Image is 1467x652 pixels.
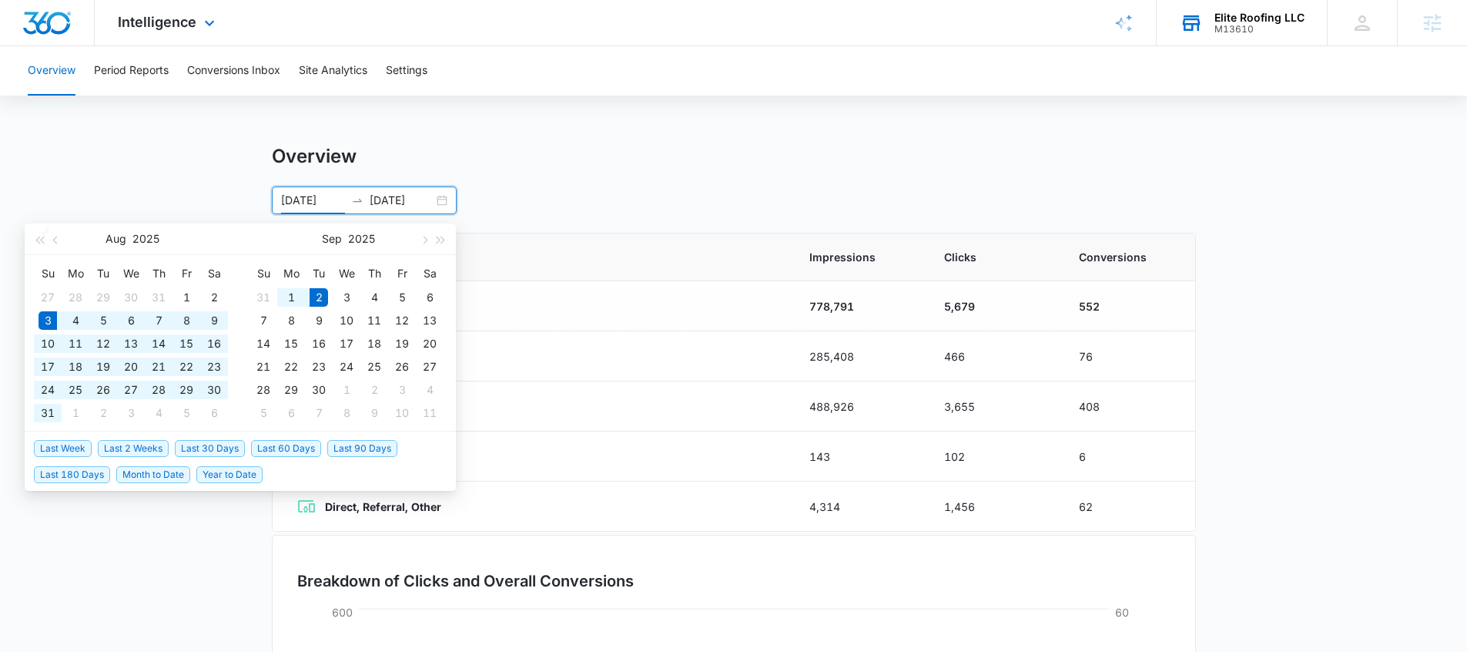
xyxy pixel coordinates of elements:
[282,358,300,376] div: 22
[360,378,388,402] td: 2025-10-02
[117,332,145,355] td: 2025-08-13
[250,261,277,286] th: Su
[94,311,112,330] div: 5
[177,358,196,376] div: 22
[145,332,172,355] td: 2025-08-14
[337,358,356,376] div: 24
[89,286,117,309] td: 2025-07-29
[122,288,140,307] div: 30
[66,334,85,353] div: 11
[145,378,172,402] td: 2025-08-28
[250,378,277,402] td: 2025-09-28
[250,286,277,309] td: 2025-08-31
[1115,606,1129,619] tspan: 60
[200,309,228,332] td: 2025-08-09
[89,402,117,425] td: 2025-09-02
[370,192,434,209] input: End date
[305,355,333,378] td: 2025-09-23
[337,381,356,399] div: 1
[310,404,328,422] div: 7
[1060,281,1195,331] td: 552
[117,309,145,332] td: 2025-08-06
[200,286,228,309] td: 2025-08-02
[360,355,388,378] td: 2025-09-25
[122,381,140,399] div: 27
[254,404,273,422] div: 5
[34,440,92,457] span: Last Week
[332,606,353,619] tspan: 600
[34,286,62,309] td: 2025-07-27
[926,281,1060,331] td: 5,679
[420,334,439,353] div: 20
[94,404,112,422] div: 2
[94,46,169,96] button: Period Reports
[393,311,411,330] div: 12
[187,46,280,96] button: Conversions Inbox
[254,381,273,399] div: 28
[117,378,145,402] td: 2025-08-27
[200,355,228,378] td: 2025-08-23
[200,402,228,425] td: 2025-09-06
[66,288,85,307] div: 28
[149,288,168,307] div: 31
[416,261,444,286] th: Sa
[393,334,411,353] div: 19
[172,402,200,425] td: 2025-09-05
[305,402,333,425] td: 2025-10-07
[277,378,305,402] td: 2025-09-29
[177,381,196,399] div: 29
[205,381,223,399] div: 30
[333,378,360,402] td: 2025-10-01
[62,378,89,402] td: 2025-08-25
[39,288,57,307] div: 27
[360,309,388,332] td: 2025-09-11
[122,334,140,353] div: 13
[1060,432,1195,482] td: 6
[62,355,89,378] td: 2025-08-18
[205,288,223,307] div: 2
[172,286,200,309] td: 2025-08-01
[1214,12,1305,24] div: account name
[791,331,926,381] td: 285,408
[365,381,383,399] div: 2
[393,404,411,422] div: 10
[122,311,140,330] div: 6
[205,404,223,422] div: 6
[388,309,416,332] td: 2025-09-12
[310,358,328,376] div: 23
[28,46,75,96] button: Overview
[360,261,388,286] th: Th
[277,309,305,332] td: 2025-09-08
[122,404,140,422] div: 3
[172,378,200,402] td: 2025-08-29
[277,261,305,286] th: Mo
[172,332,200,355] td: 2025-08-15
[305,286,333,309] td: 2025-09-02
[322,223,342,254] button: Sep
[926,331,1060,381] td: 466
[388,355,416,378] td: 2025-09-26
[386,46,427,96] button: Settings
[305,378,333,402] td: 2025-09-30
[205,358,223,376] div: 23
[337,311,356,330] div: 10
[388,286,416,309] td: 2025-09-05
[89,261,117,286] th: Tu
[177,334,196,353] div: 15
[926,381,1060,432] td: 3,655
[177,288,196,307] div: 1
[34,355,62,378] td: 2025-08-17
[282,381,300,399] div: 29
[277,286,305,309] td: 2025-09-01
[388,402,416,425] td: 2025-10-10
[393,381,411,399] div: 3
[333,332,360,355] td: 2025-09-17
[926,432,1060,482] td: 102
[117,355,145,378] td: 2025-08-20
[66,358,85,376] div: 18
[416,402,444,425] td: 2025-10-11
[420,311,439,330] div: 13
[333,261,360,286] th: We
[791,432,926,482] td: 143
[388,332,416,355] td: 2025-09-19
